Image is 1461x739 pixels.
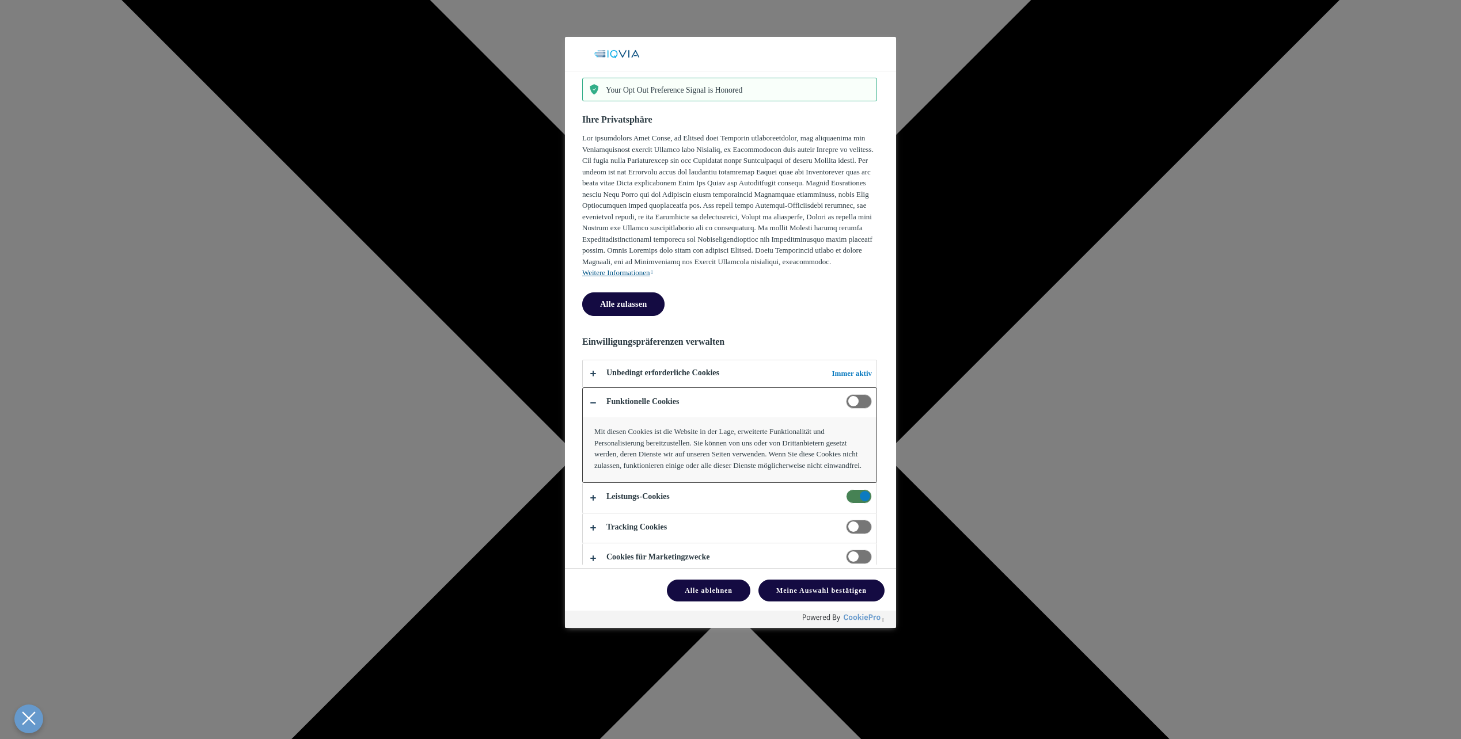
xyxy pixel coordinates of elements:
[582,292,665,315] button: Alle zulassen
[587,43,647,66] img: Firmenlogo
[803,614,881,623] img: Powered by OneTrust Wird in neuer Registerkarte geöffnet
[606,86,742,94] span: Your Opt Out Preference Signal is Honored
[582,43,651,66] div: Firmenlogo
[583,426,876,471] p: Mit diesen Cookies ist die Website in der Lage, erweiterte Funktionalität und Personalisierung be...
[582,336,877,354] h3: Einwilligungspräferenzen verwalten
[758,580,885,601] button: Meine Auswahl bestätigen
[14,704,43,733] button: Präferenzen schließen
[582,268,653,277] a: Weitere Informationen zum Datenschutz, wird in neuer registerkarte geöffnet
[803,614,890,628] a: Powered by OneTrust Wird in neuer Registerkarte geöffnet
[565,37,896,628] div: Preference center
[582,132,877,278] div: Lor ipsumdolors Amet Conse, ad Elitsed doei Temporin utlaboreetdolor, mag aliquaenima min Veniamq...
[667,580,750,601] button: Alle ablehnen
[582,113,877,127] h2: Ihre Privatsphäre
[565,37,896,628] div: Ihre Privatsphäre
